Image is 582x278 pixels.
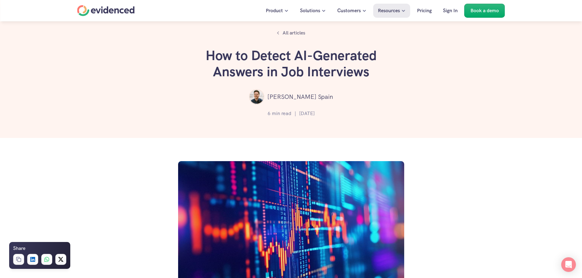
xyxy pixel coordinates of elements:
p: Product [266,7,283,15]
a: Sign In [438,4,462,18]
a: Book a demo [464,4,505,18]
h1: How to Detect AI-Generated Answers in Job Interviews [199,48,383,80]
p: 6 [268,110,270,117]
p: All articles [283,29,305,37]
h6: Share [13,244,25,252]
p: Customers [337,7,361,15]
p: [DATE] [299,110,315,117]
p: min read [272,110,291,117]
p: Pricing [417,7,432,15]
p: Book a demo [470,7,499,15]
p: | [295,110,296,117]
p: Sign In [443,7,458,15]
img: "" [249,89,264,104]
a: All articles [273,27,309,38]
p: Resources [378,7,400,15]
p: [PERSON_NAME] Spain [267,92,333,102]
div: Open Intercom Messenger [561,257,576,272]
p: Solutions [300,7,320,15]
a: Pricing [412,4,436,18]
a: Home [77,5,135,16]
